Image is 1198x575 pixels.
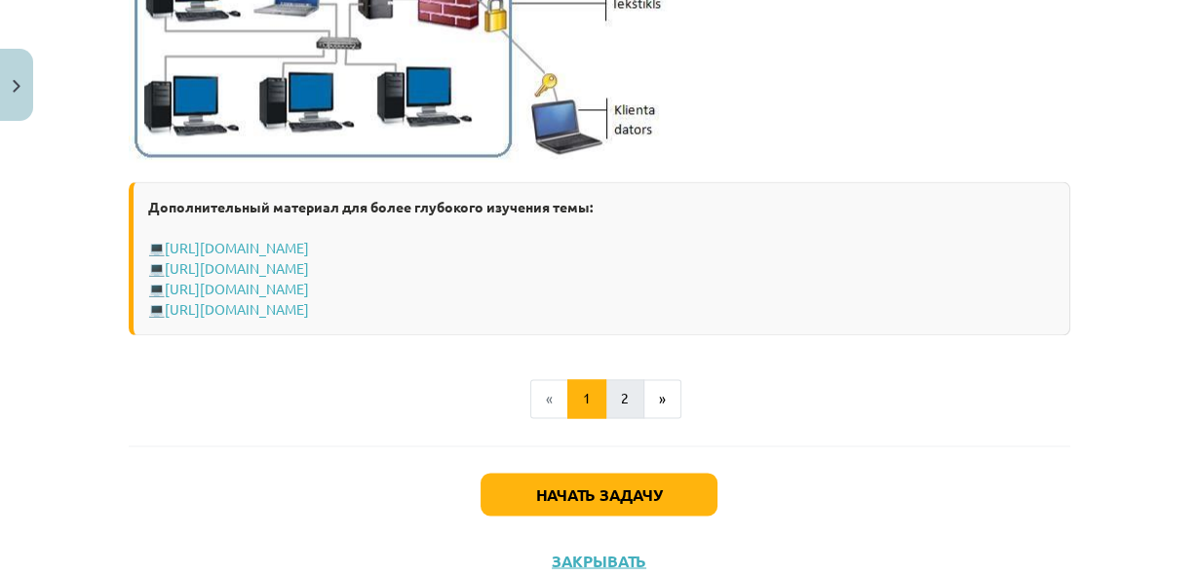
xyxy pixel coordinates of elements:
[536,483,662,504] font: Начать задачу
[567,379,606,418] button: 1
[643,379,681,418] button: »
[148,259,165,277] font: 💻
[13,80,20,93] img: icon-close-lesson-0947bae3869378f0d4975bcd49f059093ad1ed9edebbc8119c70593378902aed.svg
[546,551,652,570] button: Закрывать
[165,239,309,256] a: [URL][DOMAIN_NAME]
[165,259,309,277] a: [URL][DOMAIN_NAME]
[165,300,309,318] a: [URL][DOMAIN_NAME]
[148,198,593,215] font: Дополнительный материал для более глубокого изучения темы:
[148,239,165,256] font: 💻
[148,280,165,297] font: 💻
[129,379,1070,418] nav: Пример навигации по странице
[165,280,309,297] a: [URL][DOMAIN_NAME]
[583,389,591,406] font: 1
[148,300,165,318] font: 💻
[621,389,629,406] font: 2
[605,379,644,418] button: 2
[552,550,646,570] font: Закрывать
[481,473,717,516] button: Начать задачу
[659,389,666,406] font: »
